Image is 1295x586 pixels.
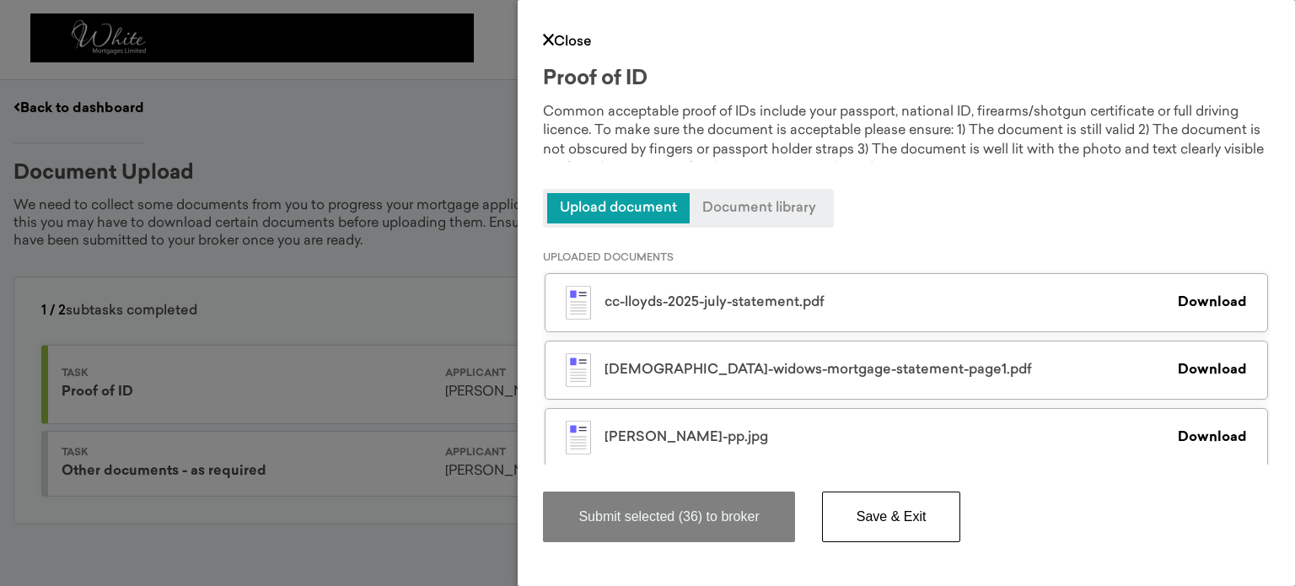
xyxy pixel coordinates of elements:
[566,286,591,320] img: illustration-pdf.svg
[605,296,1178,309] div: cc-lloyds-2025-july-statement.pdf
[605,431,1178,444] div: [PERSON_NAME]-pp.jpg
[605,363,1178,377] div: [DEMOGRAPHIC_DATA]-widows-mortgage-statement-page1.pdf
[543,35,592,49] a: Close
[547,193,690,223] span: Upload document
[1178,296,1247,309] a: Download
[543,103,1270,162] div: Common acceptable proof of IDs include your passport, national ID, firearms/shotgun certificate o...
[822,492,961,542] button: Save & Exit
[543,492,794,542] button: Submit selected (36) to broker
[1178,431,1247,444] a: Download
[566,421,591,454] img: illustration-pdf.svg
[543,69,1270,89] div: Proof of ID
[1178,363,1247,377] a: Download
[690,193,829,223] span: Document library
[566,353,591,387] img: illustration-pdf.svg
[543,253,1270,263] p: UPLOADED DOCUMENTS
